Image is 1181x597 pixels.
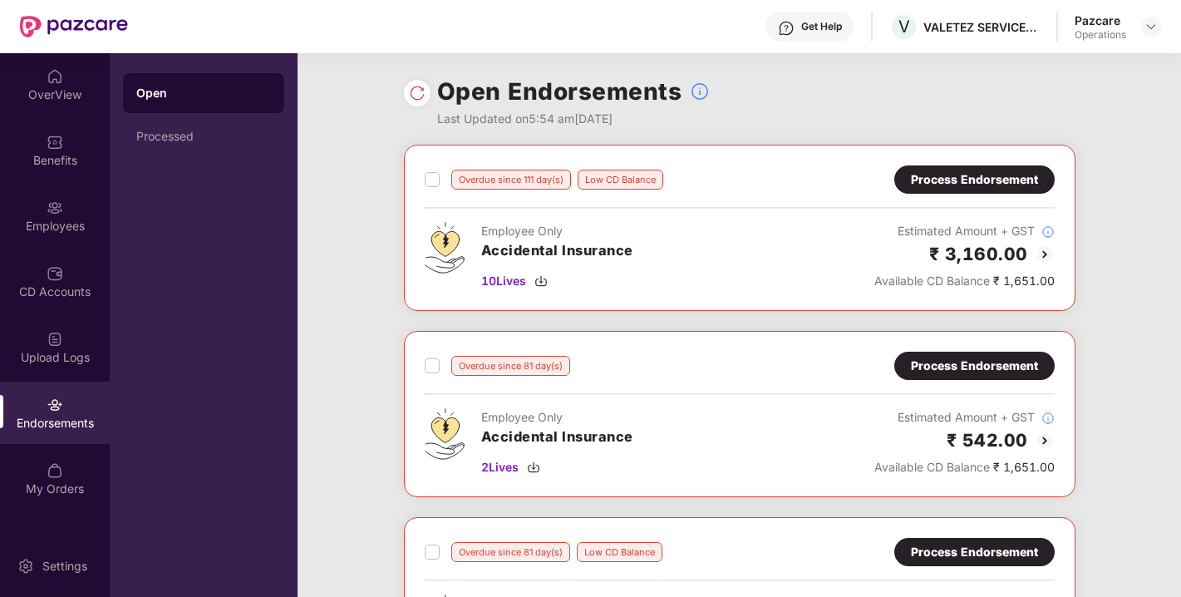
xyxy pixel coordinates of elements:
img: svg+xml;base64,PHN2ZyBpZD0iSW5mb18tXzMyeDMyIiBkYXRhLW5hbWU9IkluZm8gLSAzMngzMiIgeG1sbnM9Imh0dHA6Ly... [690,81,710,101]
img: svg+xml;base64,PHN2ZyBpZD0iSW5mb18tXzMyeDMyIiBkYXRhLW5hbWU9IkluZm8gLSAzMngzMiIgeG1sbnM9Imh0dHA6Ly... [1041,225,1055,239]
img: svg+xml;base64,PHN2ZyBpZD0iTXlfT3JkZXJzIiBkYXRhLW5hbWU9Ik15IE9yZGVycyIgeG1sbnM9Imh0dHA6Ly93d3cudz... [47,462,63,479]
div: Process Endorsement [911,543,1038,561]
span: Available CD Balance [874,460,990,474]
h2: ₹ 542.00 [947,427,1028,454]
img: svg+xml;base64,PHN2ZyBpZD0iRG93bmxvYWQtMzJ4MzIiIHhtbG5zPSJodHRwOi8vd3d3LnczLm9yZy8yMDAwL3N2ZyIgd2... [534,274,548,288]
img: svg+xml;base64,PHN2ZyB4bWxucz0iaHR0cDovL3d3dy53My5vcmcvMjAwMC9zdmciIHdpZHRoPSI0OS4zMjEiIGhlaWdodD... [425,408,465,460]
div: Settings [37,558,92,575]
span: V [898,17,910,37]
div: Last Updated on 5:54 am[DATE] [437,110,711,128]
img: svg+xml;base64,PHN2ZyBpZD0iRW5kb3JzZW1lbnRzIiB4bWxucz0iaHR0cDovL3d3dy53My5vcmcvMjAwMC9zdmciIHdpZH... [47,397,63,413]
img: svg+xml;base64,PHN2ZyBpZD0iQmFjay0yMHgyMCIgeG1sbnM9Imh0dHA6Ly93d3cudzMub3JnLzIwMDAvc3ZnIiB3aWR0aD... [1035,431,1055,451]
div: ₹ 1,651.00 [874,272,1055,290]
h3: Accidental Insurance [481,427,633,448]
span: 10 Lives [481,272,526,290]
div: Open [136,85,271,101]
img: svg+xml;base64,PHN2ZyBpZD0iSGVscC0zMngzMiIgeG1sbnM9Imh0dHA6Ly93d3cudzMub3JnLzIwMDAvc3ZnIiB3aWR0aD... [778,20,795,37]
img: svg+xml;base64,PHN2ZyBpZD0iQmVuZWZpdHMiIHhtbG5zPSJodHRwOi8vd3d3LnczLm9yZy8yMDAwL3N2ZyIgd2lkdGg9Ij... [47,134,63,150]
div: Processed [136,130,271,143]
img: svg+xml;base64,PHN2ZyBpZD0iSW5mb18tXzMyeDMyIiBkYXRhLW5hbWU9IkluZm8gLSAzMngzMiIgeG1sbnM9Imh0dHA6Ly... [1041,412,1055,425]
div: Get Help [801,20,842,33]
div: Estimated Amount + GST [874,408,1055,427]
img: svg+xml;base64,PHN2ZyBpZD0iUmVsb2FkLTMyeDMyIiB4bWxucz0iaHR0cDovL3d3dy53My5vcmcvMjAwMC9zdmciIHdpZH... [409,85,426,101]
img: svg+xml;base64,PHN2ZyBpZD0iRW1wbG95ZWVzIiB4bWxucz0iaHR0cDovL3d3dy53My5vcmcvMjAwMC9zdmciIHdpZHRoPS... [47,200,63,216]
img: New Pazcare Logo [20,16,128,37]
div: Process Endorsement [911,357,1038,375]
div: Process Endorsement [911,170,1038,189]
div: Pazcare [1075,12,1126,28]
div: Overdue since 81 day(s) [451,542,570,562]
div: Low CD Balance [578,170,663,190]
div: Low CD Balance [577,542,662,562]
div: Estimated Amount + GST [874,222,1055,240]
span: 2 Lives [481,458,519,476]
div: VALETEZ SERVICES PRIVATE LIMITED [923,19,1040,35]
h1: Open Endorsements [437,73,682,110]
div: Operations [1075,28,1126,42]
div: ₹ 1,651.00 [874,458,1055,476]
img: svg+xml;base64,PHN2ZyBpZD0iU2V0dGluZy0yMHgyMCIgeG1sbnM9Imh0dHA6Ly93d3cudzMub3JnLzIwMDAvc3ZnIiB3aW... [17,558,34,575]
span: Available CD Balance [874,274,990,288]
img: svg+xml;base64,PHN2ZyBpZD0iVXBsb2FkX0xvZ3MiIGRhdGEtbmFtZT0iVXBsb2FkIExvZ3MiIHhtbG5zPSJodHRwOi8vd3... [47,331,63,348]
h2: ₹ 3,160.00 [929,240,1028,268]
img: svg+xml;base64,PHN2ZyB4bWxucz0iaHR0cDovL3d3dy53My5vcmcvMjAwMC9zdmciIHdpZHRoPSI0OS4zMjEiIGhlaWdodD... [425,222,465,274]
img: svg+xml;base64,PHN2ZyBpZD0iQ0RfQWNjb3VudHMiIGRhdGEtbmFtZT0iQ0QgQWNjb3VudHMiIHhtbG5zPSJodHRwOi8vd3... [47,265,63,282]
h3: Accidental Insurance [481,240,633,262]
div: Employee Only [481,222,633,240]
img: svg+xml;base64,PHN2ZyBpZD0iSG9tZSIgeG1sbnM9Imh0dHA6Ly93d3cudzMub3JnLzIwMDAvc3ZnIiB3aWR0aD0iMjAiIG... [47,68,63,85]
div: Overdue since 111 day(s) [451,170,571,190]
img: svg+xml;base64,PHN2ZyBpZD0iRG93bmxvYWQtMzJ4MzIiIHhtbG5zPSJodHRwOi8vd3d3LnczLm9yZy8yMDAwL3N2ZyIgd2... [527,461,540,474]
div: Employee Only [481,408,633,427]
div: Overdue since 81 day(s) [451,356,570,376]
img: svg+xml;base64,PHN2ZyBpZD0iRHJvcGRvd24tMzJ4MzIiIHhtbG5zPSJodHRwOi8vd3d3LnczLm9yZy8yMDAwL3N2ZyIgd2... [1144,20,1158,33]
img: svg+xml;base64,PHN2ZyBpZD0iQmFjay0yMHgyMCIgeG1sbnM9Imh0dHA6Ly93d3cudzMub3JnLzIwMDAvc3ZnIiB3aWR0aD... [1035,244,1055,264]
